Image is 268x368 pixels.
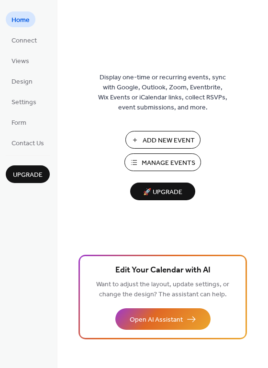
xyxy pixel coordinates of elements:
[96,278,229,301] span: Want to adjust the layout, update settings, or change the design? The assistant can help.
[130,183,195,200] button: 🚀 Upgrade
[125,131,201,149] button: Add New Event
[6,53,35,68] a: Views
[6,165,50,183] button: Upgrade
[11,97,36,108] span: Settings
[11,36,37,46] span: Connect
[6,114,32,130] a: Form
[11,139,44,149] span: Contact Us
[136,186,190,199] span: 🚀 Upgrade
[11,56,29,66] span: Views
[115,264,211,277] span: Edit Your Calendar with AI
[98,73,227,113] span: Display one-time or recurring events, sync with Google, Outlook, Zoom, Eventbrite, Wix Events or ...
[115,308,211,330] button: Open AI Assistant
[6,32,43,48] a: Connect
[11,15,30,25] span: Home
[6,11,35,27] a: Home
[142,158,195,168] span: Manage Events
[13,170,43,180] span: Upgrade
[6,135,50,151] a: Contact Us
[143,136,195,146] span: Add New Event
[124,153,201,171] button: Manage Events
[6,73,38,89] a: Design
[130,315,183,325] span: Open AI Assistant
[6,94,42,109] a: Settings
[11,77,33,87] span: Design
[11,118,26,128] span: Form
